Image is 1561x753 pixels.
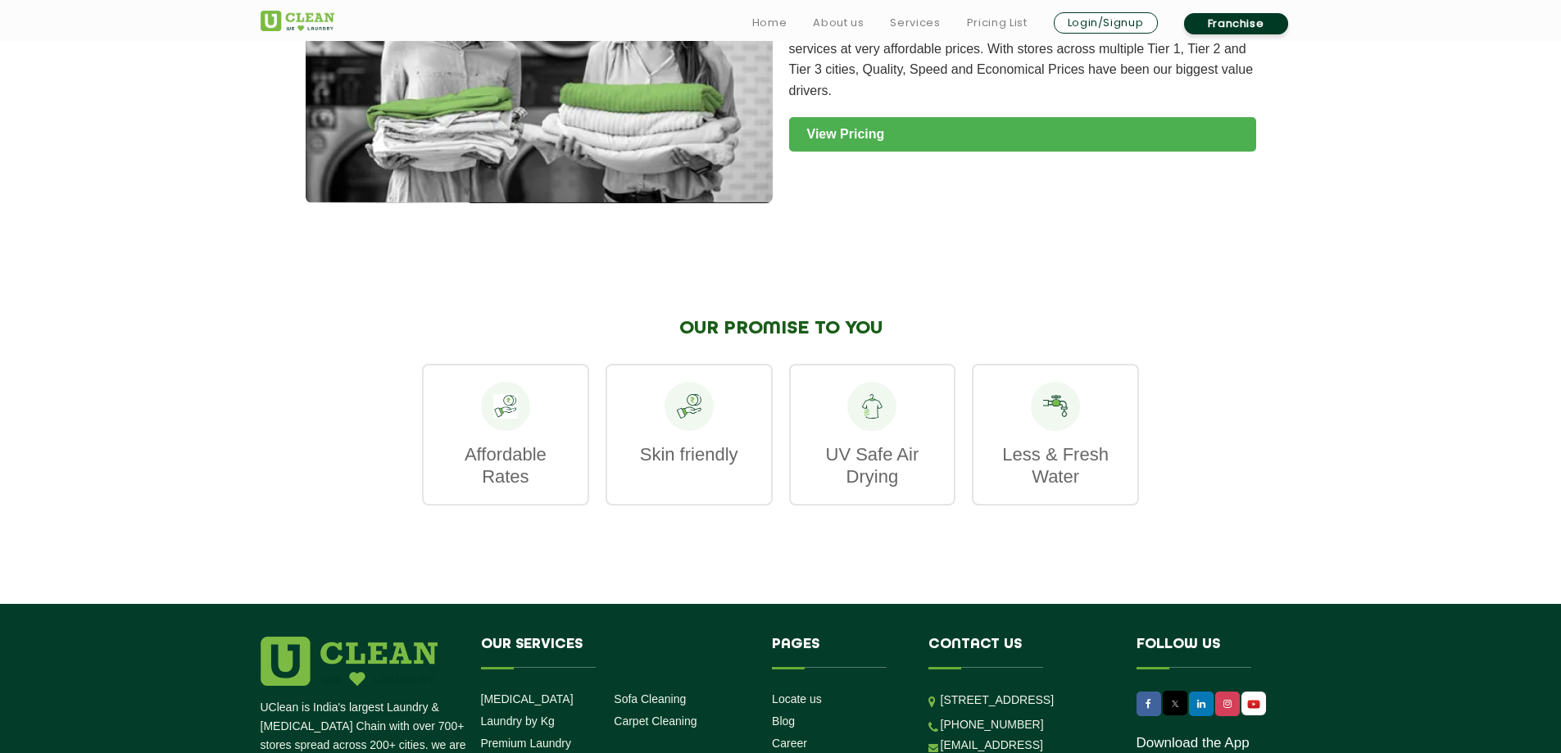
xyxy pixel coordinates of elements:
p: Skin friendly [624,443,755,465]
a: Login/Signup [1054,12,1158,34]
a: About us [813,13,864,33]
a: Home [752,13,787,33]
h4: Our Services [481,637,748,668]
a: Laundry by Kg [481,714,555,728]
img: logo.png [261,637,438,686]
a: Sofa Cleaning [614,692,686,705]
p: Less & Fresh Water [990,443,1121,488]
p: Affordable Rates [440,443,571,488]
h4: Follow us [1137,637,1281,668]
p: [STREET_ADDRESS] [941,691,1112,710]
h4: Contact us [928,637,1112,668]
img: UClean Laundry and Dry Cleaning [261,11,334,31]
h4: Pages [772,637,904,668]
a: Services [890,13,940,33]
img: UClean Laundry and Dry Cleaning [1243,696,1264,713]
a: [MEDICAL_DATA] [481,692,574,705]
a: Locate us [772,692,822,705]
a: Download the App [1137,735,1250,751]
a: [PHONE_NUMBER] [941,718,1044,731]
a: View Pricing [789,117,1256,152]
p: At [GEOGRAPHIC_DATA], we believe in delivering high quality cleaning services at very affordable ... [789,17,1256,101]
a: Franchise [1184,13,1288,34]
a: Carpet Cleaning [614,714,697,728]
h2: OUR PROMISE TO YOU [422,318,1139,339]
a: Career [772,737,807,750]
a: Premium Laundry [481,737,572,750]
a: Pricing List [967,13,1028,33]
a: Blog [772,714,795,728]
p: UV Safe Air Drying [807,443,938,488]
